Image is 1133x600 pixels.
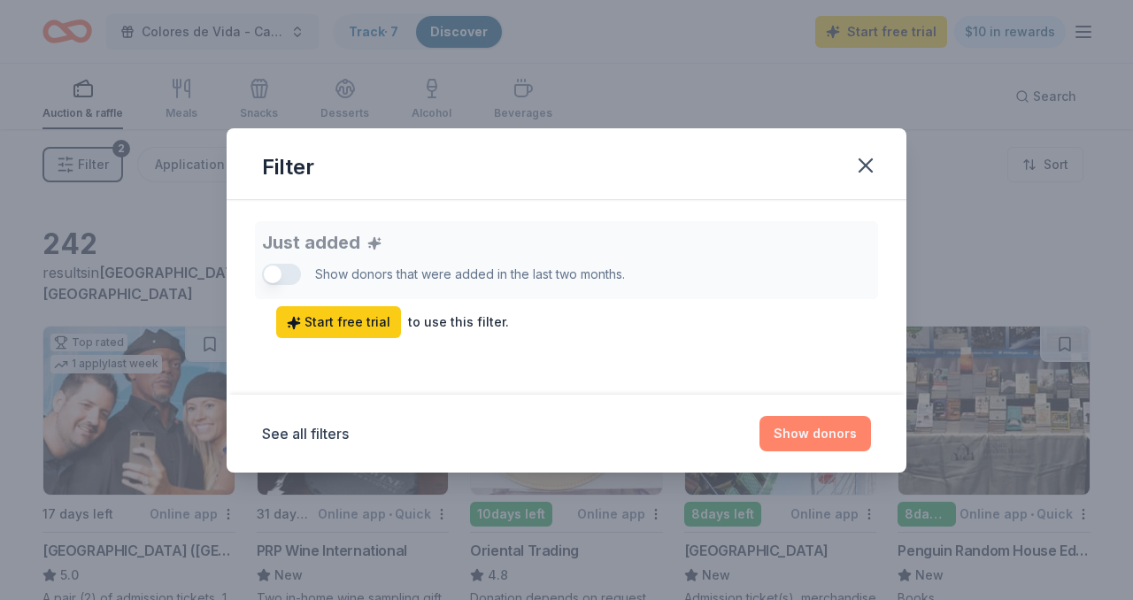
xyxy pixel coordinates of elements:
button: Show donors [759,416,871,451]
div: Filter [262,153,314,181]
a: Start free trial [276,306,401,338]
button: See all filters [262,423,349,444]
div: to use this filter. [408,312,509,333]
span: Start free trial [287,312,390,333]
